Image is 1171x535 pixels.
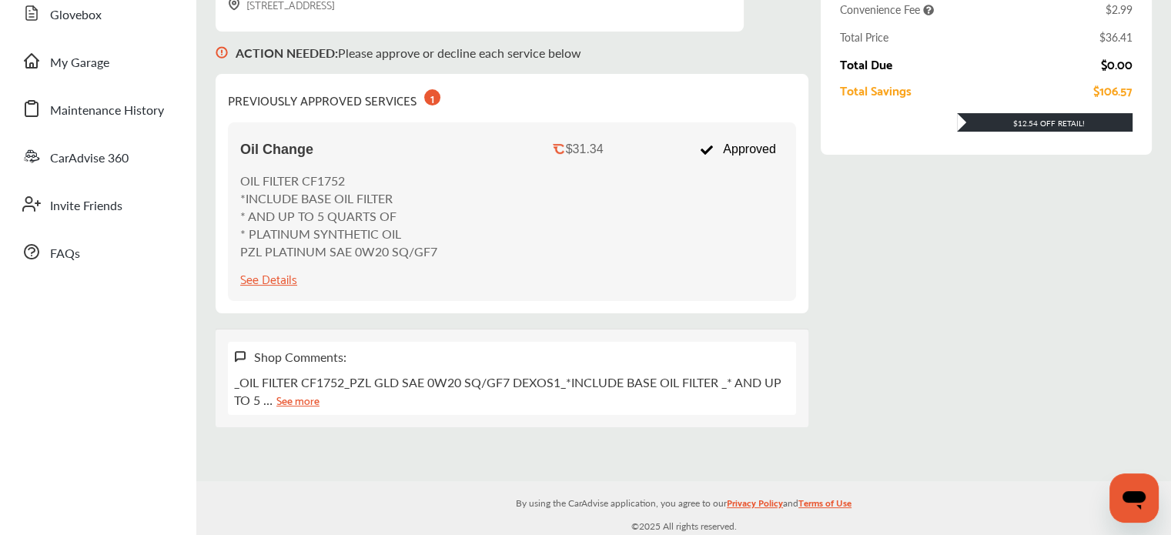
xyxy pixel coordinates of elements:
div: Total Price [840,29,888,45]
img: svg+xml;base64,PHN2ZyB3aWR0aD0iMTYiIGhlaWdodD0iMTciIHZpZXdCb3g9IjAgMCAxNiAxNyIgZmlsbD0ibm9uZSIgeG... [234,350,246,363]
div: $12.54 Off Retail! [957,118,1133,129]
iframe: Button to launch messaging window [1109,473,1159,523]
p: * AND UP TO 5 QUARTS OF [240,207,437,225]
p: By using the CarAdvise application, you agree to our and [196,494,1171,510]
div: Total Due [840,57,892,71]
span: Maintenance History [50,101,164,121]
span: CarAdvise 360 [50,149,129,169]
div: $31.34 [566,142,604,156]
span: Glovebox [50,5,102,25]
a: Privacy Policy [727,494,783,518]
span: Convenience Fee [840,2,934,17]
a: My Garage [14,41,181,81]
p: PZL PLATINUM SAE 0W20 SQ/GF7 [240,242,437,260]
div: 1 [424,89,440,105]
span: Invite Friends [50,196,122,216]
div: Total Savings [840,83,912,97]
a: CarAdvise 360 [14,136,181,176]
a: Invite Friends [14,184,181,224]
span: FAQs [50,244,80,264]
a: See more [276,391,320,409]
b: ACTION NEEDED : [236,44,338,62]
a: Terms of Use [798,494,851,518]
div: $36.41 [1099,29,1133,45]
div: $106.57 [1093,83,1133,97]
div: Shop Comments: [254,348,346,366]
p: *INCLUDE BASE OIL FILTER [240,189,437,207]
div: Approved [691,135,783,164]
img: svg+xml;base64,PHN2ZyB3aWR0aD0iMTYiIGhlaWdodD0iMTciIHZpZXdCb3g9IjAgMCAxNiAxNyIgZmlsbD0ibm9uZSIgeG... [216,32,228,74]
div: $0.00 [1101,57,1133,71]
p: OIL FILTER CF1752 [240,172,437,189]
div: $2.99 [1106,2,1133,17]
span: Oil Change [240,142,313,158]
span: My Garage [50,53,109,73]
a: Maintenance History [14,89,181,129]
p: Please approve or decline each service below [236,44,581,62]
a: FAQs [14,232,181,272]
p: _OIL FILTER CF1752_PZL GLD SAE 0W20 SQ/GF7 DEXOS1_*INCLUDE BASE OIL FILTER _* AND UP TO 5 … [234,373,790,409]
div: PREVIOUSLY APPROVED SERVICES [228,86,440,110]
div: See Details [240,268,297,289]
p: * PLATINUM SYNTHETIC OIL [240,225,437,242]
